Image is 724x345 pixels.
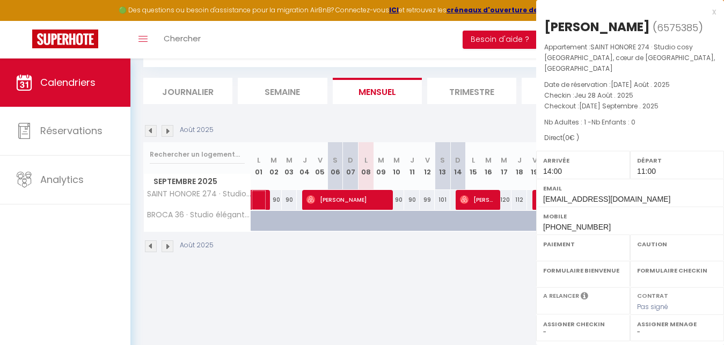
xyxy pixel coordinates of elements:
span: SAINT HONORE 274 · Studio cosy [GEOGRAPHIC_DATA], cœur de [GEOGRAPHIC_DATA], [GEOGRAPHIC_DATA] [544,42,715,73]
span: [EMAIL_ADDRESS][DOMAIN_NAME] [543,195,670,203]
span: ( ) [653,20,703,35]
span: [DATE] Septembre . 2025 [579,101,659,111]
span: Jeu 28 Août . 2025 [574,91,633,100]
span: ( € ) [562,133,579,142]
span: [PHONE_NUMBER] [543,223,611,231]
label: Assigner Menage [637,319,717,329]
label: Email [543,183,717,194]
i: Sélectionner OUI si vous souhaiter envoyer les séquences de messages post-checkout [581,291,588,303]
span: Nb Adultes : 1 - [544,118,635,127]
div: Direct [544,133,716,143]
div: [PERSON_NAME] [544,18,650,35]
label: Caution [637,239,717,249]
label: Départ [637,155,717,166]
label: Arrivée [543,155,623,166]
p: Date de réservation : [544,79,716,90]
p: Appartement : [544,42,716,74]
label: Mobile [543,211,717,222]
button: Ouvrir le widget de chat LiveChat [9,4,41,36]
div: x [536,5,716,18]
label: Formulaire Checkin [637,265,717,276]
span: 14:00 [543,167,562,175]
label: Paiement [543,239,623,249]
label: Assigner Checkin [543,319,623,329]
p: Checkin : [544,90,716,101]
p: Checkout : [544,101,716,112]
span: [DATE] Août . 2025 [611,80,670,89]
span: Pas signé [637,302,668,311]
span: 6575385 [657,21,698,34]
label: A relancer [543,291,579,300]
span: Nb Enfants : 0 [591,118,635,127]
span: 11:00 [637,167,656,175]
label: Contrat [637,291,668,298]
label: Formulaire Bienvenue [543,265,623,276]
span: 0 [565,133,569,142]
